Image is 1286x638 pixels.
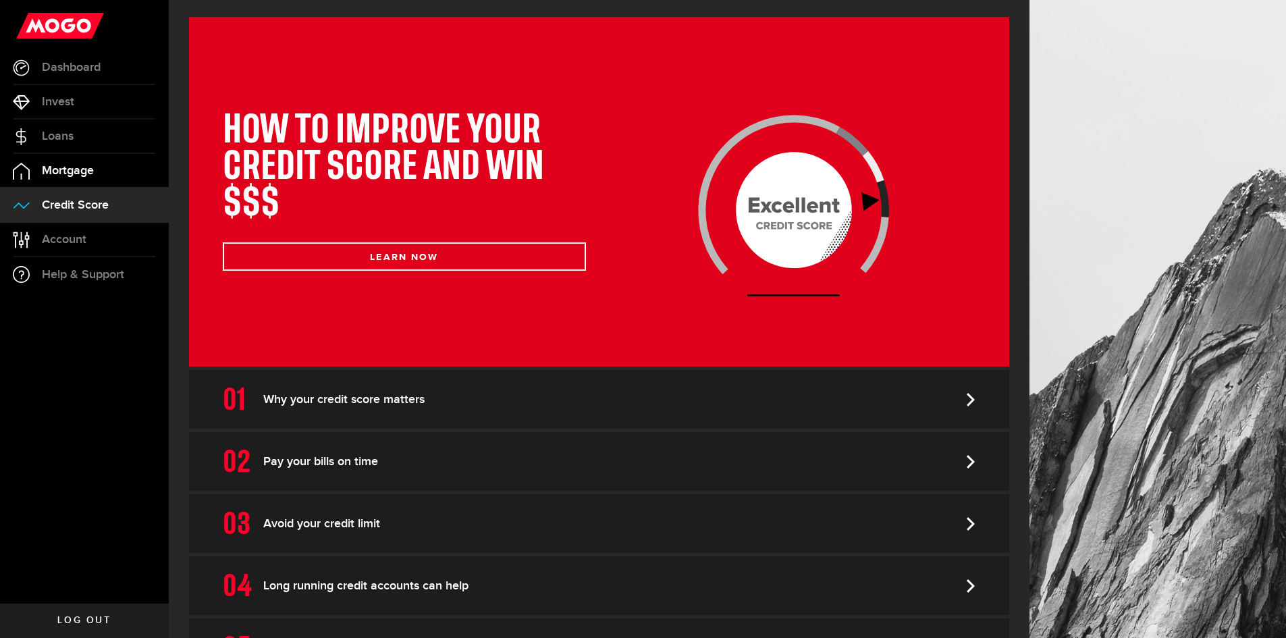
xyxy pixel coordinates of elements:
[223,242,586,271] button: LEARN NOW
[189,432,1009,491] a: Pay your bills on time
[57,616,111,625] span: Log out
[42,61,101,74] span: Dashboard
[42,96,74,108] span: Invest
[189,556,1009,615] a: Long running credit accounts can help
[42,199,109,211] span: Credit Score
[42,165,94,177] span: Mortgage
[42,234,86,246] span: Account
[42,269,124,281] span: Help & Support
[11,5,51,46] button: Open LiveChat chat widget
[189,494,1009,553] a: Avoid your credit limit
[189,370,1009,429] a: Why your credit score matters
[223,113,586,222] h1: HOW TO IMPROVE YOUR CREDIT SCORE AND WIN $$$
[42,130,74,142] span: Loans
